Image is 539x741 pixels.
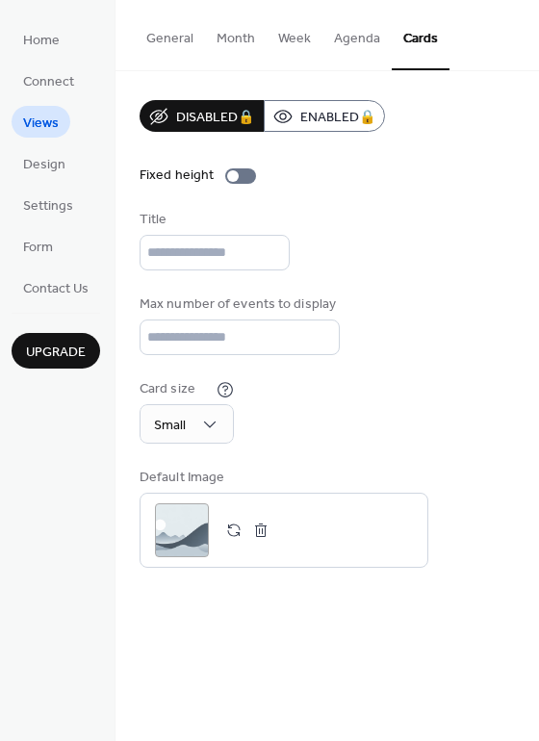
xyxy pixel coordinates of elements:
[12,106,70,138] a: Views
[12,230,64,262] a: Form
[23,155,65,175] span: Design
[154,413,186,439] span: Small
[140,166,214,186] div: Fixed height
[12,64,86,96] a: Connect
[23,279,89,299] span: Contact Us
[23,238,53,258] span: Form
[12,23,71,55] a: Home
[12,189,85,220] a: Settings
[12,271,100,303] a: Contact Us
[23,31,60,51] span: Home
[12,333,100,369] button: Upgrade
[23,114,59,134] span: Views
[140,294,336,315] div: Max number of events to display
[140,379,213,399] div: Card size
[140,468,424,488] div: Default Image
[26,343,86,363] span: Upgrade
[12,147,77,179] a: Design
[155,503,209,557] div: ;
[23,196,73,217] span: Settings
[23,72,74,92] span: Connect
[140,210,286,230] div: Title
